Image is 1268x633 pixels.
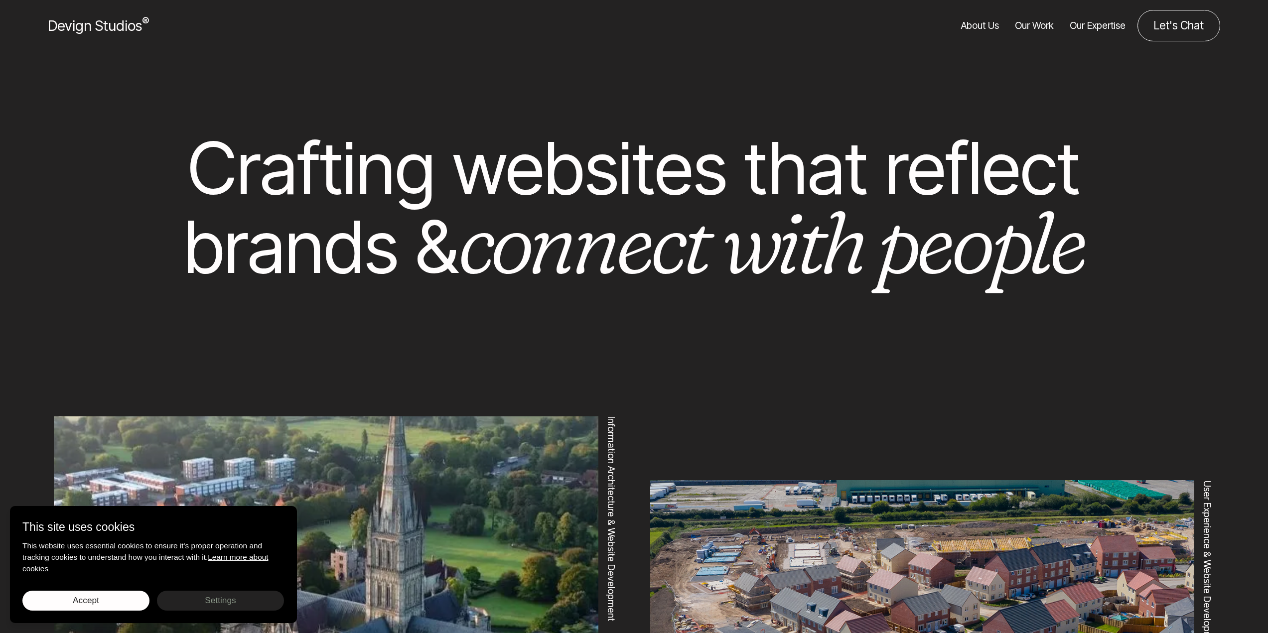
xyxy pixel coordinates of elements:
[22,518,284,536] p: This site uses cookies
[48,15,149,36] a: Devign Studios® Homepage
[205,595,236,605] span: Settings
[73,595,99,605] span: Accept
[142,15,149,28] sup: ®
[22,591,149,611] button: Accept
[1137,10,1220,41] a: Contact us about your project
[961,10,999,41] a: About Us
[157,591,284,611] button: Settings
[22,540,284,574] p: This website uses essential cookies to ensure it's proper operation and tracking cookies to under...
[1015,10,1054,41] a: Our Work
[48,17,149,34] span: Devign Studios
[1070,10,1126,41] a: Our Expertise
